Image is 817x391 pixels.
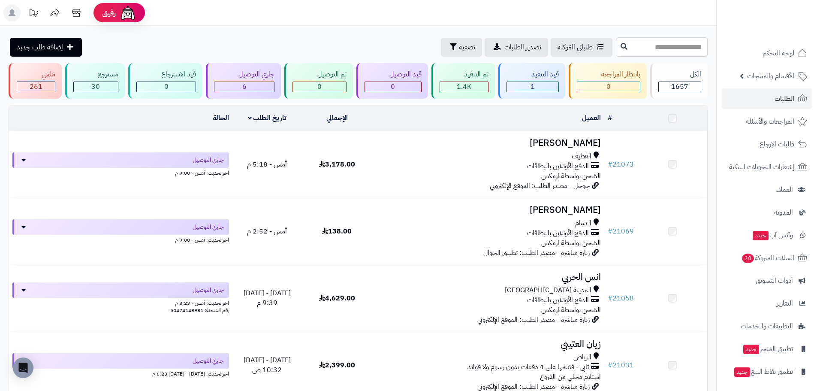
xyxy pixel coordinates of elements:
a: التقارير [722,293,812,314]
a: جاري التوصيل 6 [204,63,283,99]
span: طلبات الإرجاع [760,138,794,150]
span: العملاء [776,184,793,196]
a: تاريخ الطلب [248,113,287,123]
div: اخر تحديث: أمس - 9:00 م [12,168,229,177]
a: تحديثات المنصة [23,4,44,24]
span: استلام محلي من الفروع [540,372,601,382]
div: ملغي [17,70,55,79]
span: رفيق [102,8,116,18]
span: المدونة [774,206,793,218]
span: جديد [743,345,759,354]
span: 0 [317,82,322,92]
a: تطبيق المتجرجديد [722,339,812,359]
div: مسترجع [73,70,119,79]
span: إضافة طلب جديد [17,42,63,52]
div: 1 [507,82,558,92]
div: اخر تحديث: أمس - 9:00 م [12,235,229,244]
span: 1657 [671,82,688,92]
span: السلات المتروكة [741,252,794,264]
span: إشعارات التحويلات البنكية [729,161,794,173]
a: قيد التنفيذ 1 [497,63,567,99]
div: 0 [365,82,421,92]
span: الشحن بواسطة ارمكس [541,171,601,181]
span: المراجعات والأسئلة [746,115,794,127]
a: #21069 [608,226,634,236]
a: الإجمالي [326,113,348,123]
div: تم التوصيل [292,70,347,79]
a: المدونة [722,202,812,223]
span: تصدير الطلبات [504,42,541,52]
span: الشحن بواسطة ارمكس [541,238,601,248]
span: لوحة التحكم [763,47,794,59]
span: الدفع الأونلاين بالبطاقات [527,295,589,305]
span: أمس - 2:52 م [247,226,287,236]
a: # [608,113,612,123]
a: #21058 [608,293,634,303]
span: تصفية [459,42,475,52]
span: المدينة [GEOGRAPHIC_DATA] [505,285,591,295]
span: # [608,360,612,370]
span: 0 [164,82,169,92]
a: ملغي 261 [7,63,63,99]
div: الكل [658,70,701,79]
div: 0 [293,82,346,92]
div: 6 [214,82,274,92]
a: طلباتي المُوكلة [551,38,612,57]
div: قيد التوصيل [365,70,422,79]
span: الدفع الأونلاين بالبطاقات [527,161,589,171]
span: أدوات التسويق [756,275,793,287]
span: تابي - قسّمها على 4 دفعات بدون رسوم ولا فوائد [467,362,589,372]
span: جاري التوصيل [193,223,224,231]
span: 30 [91,82,100,92]
span: القطيف [572,152,591,161]
span: 6 [242,82,247,92]
div: اخر تحديث: أمس - 8:23 م [12,298,229,307]
div: تم التنفيذ [440,70,489,79]
a: تم التنفيذ 1.4K [430,63,497,99]
span: # [608,159,612,170]
span: تطبيق المتجر [742,343,793,355]
a: العميل [582,113,601,123]
div: جاري التوصيل [214,70,275,79]
span: الطلبات [775,93,794,105]
div: 0 [137,82,196,92]
a: لوحة التحكم [722,43,812,64]
span: زيارة مباشرة - مصدر الطلب: تطبيق الجوال [483,248,590,258]
span: 0 [606,82,611,92]
span: 4,629.00 [319,293,355,303]
div: 261 [17,82,55,92]
a: المراجعات والأسئلة [722,111,812,132]
span: 30 [742,254,754,263]
div: 30 [74,82,118,92]
a: مسترجع 30 [63,63,127,99]
a: طلبات الإرجاع [722,134,812,155]
span: # [608,293,612,303]
span: الشحن بواسطة ارمكس [541,305,601,315]
h3: [PERSON_NAME] [375,138,601,148]
span: 3,178.00 [319,159,355,170]
a: بانتظار المراجعة 0 [567,63,649,99]
a: تم التوصيل 0 [283,63,355,99]
span: جوجل - مصدر الطلب: الموقع الإلكتروني [490,181,590,191]
span: التطبيقات والخدمات [741,320,793,332]
a: السلات المتروكة30 [722,248,812,268]
a: الكل1657 [648,63,709,99]
h3: زيان العتيبي [375,339,601,349]
span: الأقسام والمنتجات [747,70,794,82]
span: وآتس آب [752,229,793,241]
a: تصدير الطلبات [485,38,548,57]
a: التطبيقات والخدمات [722,316,812,336]
span: طلباتي المُوكلة [558,42,593,52]
a: #21073 [608,159,634,170]
span: الرياض [573,352,591,362]
span: جاري التوصيل [193,156,224,164]
div: اخر تحديث: [DATE] - [DATE] 6:23 م [12,369,229,378]
span: التقارير [777,297,793,309]
a: وآتس آبجديد [722,225,812,246]
a: الطلبات [722,88,812,109]
div: 1359 [440,82,488,92]
a: إشعارات التحويلات البنكية [722,157,812,177]
div: قيد التنفيذ [506,70,559,79]
span: أمس - 5:18 م [247,159,287,170]
a: قيد الاسترجاع 0 [127,63,204,99]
